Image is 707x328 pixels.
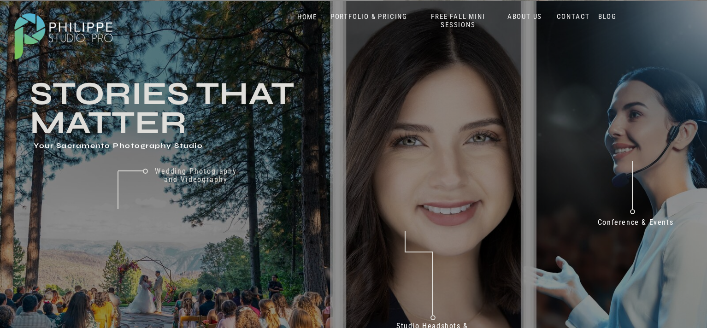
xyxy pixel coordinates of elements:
h2: Don't just take our word for it [366,221,633,310]
a: CONTACT [554,12,592,21]
a: Conference & Events [591,218,680,231]
a: BLOG [596,12,619,21]
h3: Stories that Matter [30,79,405,135]
a: FREE FALL MINI SESSIONS [420,12,496,29]
a: PORTFOLIO & PRICING [327,12,411,21]
h1: Your Sacramento Photography Studio [34,142,290,151]
a: Wedding Photography and Videography [148,167,244,192]
a: HOME [288,13,327,22]
a: ABOUT US [505,12,544,21]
